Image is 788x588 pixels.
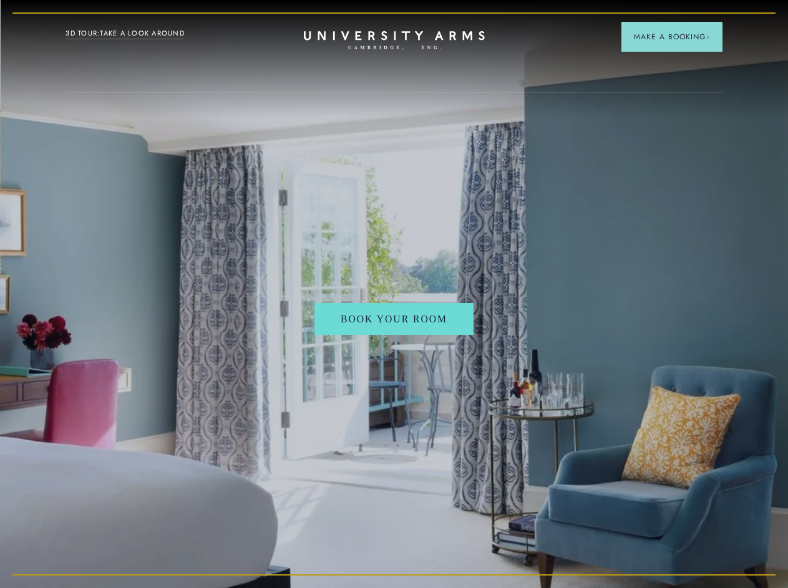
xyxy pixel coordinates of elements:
[621,22,722,52] button: Make a BookingArrow icon
[706,35,710,39] img: Arrow icon
[314,303,474,335] a: Book Your Room
[634,31,710,42] span: Make a Booking
[304,31,485,51] a: Home
[66,28,185,39] a: 3D TOUR:TAKE A LOOK AROUND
